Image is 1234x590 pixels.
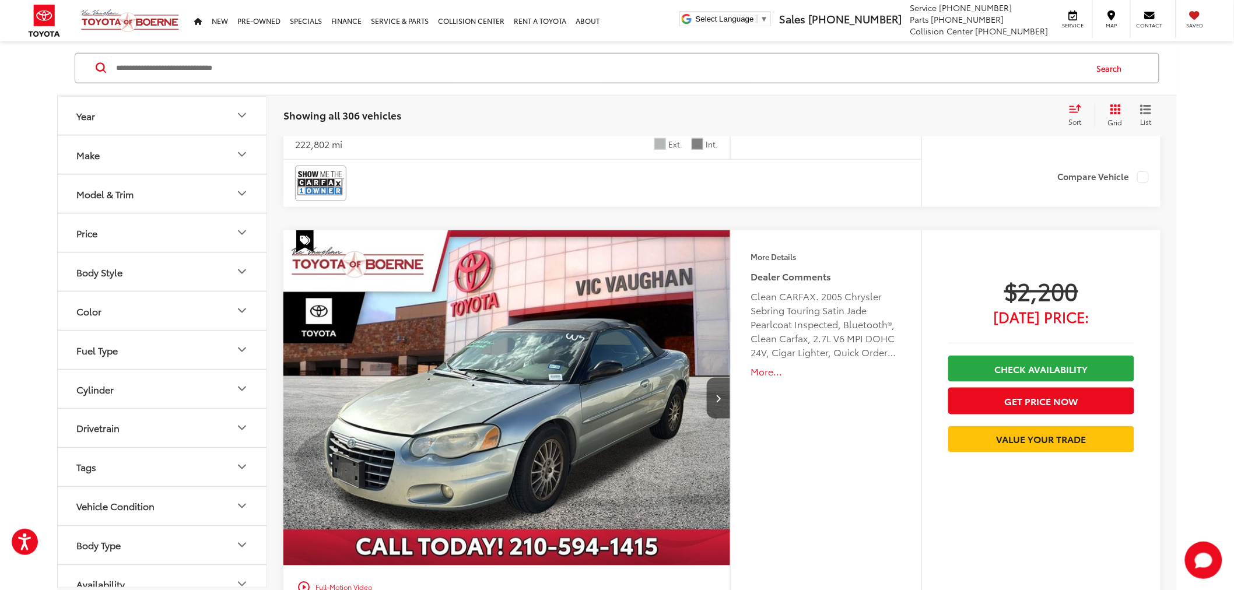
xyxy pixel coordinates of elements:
[1182,22,1208,29] span: Saved
[1099,22,1124,29] span: Map
[1095,104,1131,127] button: Grid View
[58,213,268,251] button: PricePrice
[76,422,120,433] div: Drivetrain
[283,230,731,566] a: 2005 Chrysler Sebring Touring2005 Chrysler Sebring Touring2005 Chrysler Sebring Touring2005 Chrys...
[948,388,1134,414] button: Get Price Now
[76,500,155,511] div: Vehicle Condition
[235,460,249,474] div: Tags
[235,147,249,161] div: Make
[76,539,121,550] div: Body Type
[76,344,118,355] div: Fuel Type
[76,266,122,277] div: Body Style
[1069,117,1082,127] span: Sort
[1057,171,1149,183] label: Compare Vehicle
[696,15,768,23] a: Select Language​
[58,135,268,173] button: MakeMake
[948,356,1134,382] a: Check Availability
[706,139,718,150] span: Int.
[115,54,1086,82] input: Search by Make, Model, or Keyword
[757,15,758,23] span: ​
[295,138,342,151] div: 222,802 mi
[1140,117,1152,127] span: List
[283,230,731,567] img: 2005 Chrysler Sebring Touring
[808,11,902,26] span: [PHONE_NUMBER]
[976,25,1049,37] span: [PHONE_NUMBER]
[654,138,666,150] span: Silver Ice Metallic
[235,538,249,552] div: Body Type
[58,252,268,290] button: Body StyleBody Style
[931,13,1004,25] span: [PHONE_NUMBER]
[297,168,344,199] img: CarFax One Owner
[235,265,249,279] div: Body Style
[76,149,100,160] div: Make
[751,365,901,378] button: More...
[235,108,249,122] div: Year
[235,499,249,513] div: Vehicle Condition
[707,378,730,419] button: Next image
[1086,54,1139,83] button: Search
[283,108,401,122] span: Showing all 306 vehicles
[235,226,249,240] div: Price
[76,383,114,394] div: Cylinder
[76,188,134,199] div: Model & Trim
[283,230,731,566] div: 2005 Chrysler Sebring Touring 0
[58,96,268,134] button: YearYear
[692,138,703,150] span: Gray
[910,2,937,13] span: Service
[58,174,268,212] button: Model & TrimModel & Trim
[910,13,929,25] span: Parts
[58,526,268,564] button: Body TypeBody Type
[939,2,1012,13] span: [PHONE_NUMBER]
[760,15,768,23] span: ▼
[76,305,101,316] div: Color
[1131,104,1161,127] button: List View
[948,276,1134,305] span: $2,200
[80,9,180,33] img: Vic Vaughan Toyota of Boerne
[751,289,901,359] div: Clean CARFAX. 2005 Chrysler Sebring Touring Satin Jade Pearlcoat Inspected, Bluetooth®, Clean Car...
[1185,542,1222,579] svg: Start Chat
[779,11,805,26] span: Sales
[1060,22,1086,29] span: Service
[235,421,249,435] div: Drivetrain
[696,15,754,23] span: Select Language
[235,187,249,201] div: Model & Trim
[235,382,249,396] div: Cylinder
[235,343,249,357] div: Fuel Type
[58,409,268,447] button: DrivetrainDrivetrain
[669,139,683,150] span: Ext.
[58,487,268,525] button: Vehicle ConditionVehicle Condition
[58,370,268,408] button: CylinderCylinder
[910,25,973,37] span: Collision Center
[235,304,249,318] div: Color
[58,292,268,329] button: ColorColor
[948,311,1134,322] span: [DATE] Price:
[76,110,95,121] div: Year
[1108,117,1123,127] span: Grid
[751,252,901,261] h4: More Details
[1137,22,1163,29] span: Contact
[948,426,1134,452] a: Value Your Trade
[751,269,901,283] h5: Dealer Comments
[58,448,268,486] button: TagsTags
[296,230,314,252] span: Special
[76,578,125,589] div: Availability
[76,461,96,472] div: Tags
[58,331,268,368] button: Fuel TypeFuel Type
[1185,542,1222,579] button: Toggle Chat Window
[1063,104,1095,127] button: Select sort value
[76,227,97,238] div: Price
